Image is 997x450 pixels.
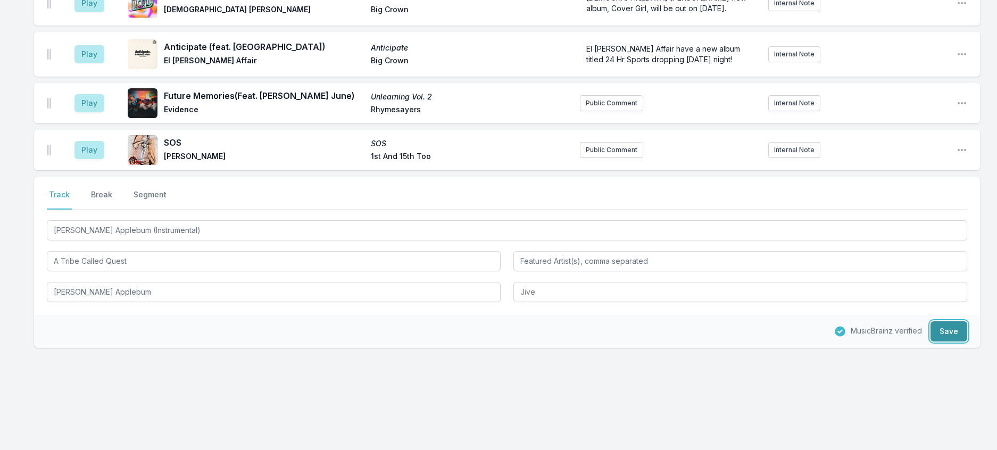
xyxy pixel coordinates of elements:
[128,39,157,69] img: Anticipate
[47,49,51,60] img: Drag Handle
[371,43,571,53] span: Anticipate
[371,104,571,117] span: Rhymesayers
[47,98,51,109] img: Drag Handle
[513,282,967,302] input: Record Label
[371,91,571,102] span: Unlearning Vol. 2
[164,151,364,164] span: [PERSON_NAME]
[128,135,157,165] img: SOS
[957,98,967,109] button: Open playlist item options
[128,88,157,118] img: Unlearning Vol. 2
[74,141,104,159] button: Play
[580,95,643,111] button: Public Comment
[768,95,820,111] button: Internal Note
[851,326,922,335] span: MusicBrainz verified
[371,138,571,149] span: SOS
[768,46,820,62] button: Internal Note
[164,55,364,68] span: El [PERSON_NAME] Affair
[586,44,742,64] span: El [PERSON_NAME] Affair have a new album titled 24 Hr Sports dropping [DATE] night!
[371,55,571,68] span: Big Crown
[74,45,104,63] button: Play
[580,142,643,158] button: Public Comment
[957,49,967,60] button: Open playlist item options
[930,321,967,341] button: Save
[164,4,364,17] span: [DEMOGRAPHIC_DATA] [PERSON_NAME]
[47,220,967,240] input: Track Title
[957,145,967,155] button: Open playlist item options
[164,136,364,149] span: SOS
[47,282,501,302] input: Album Title
[47,189,72,210] button: Track
[513,251,967,271] input: Featured Artist(s), comma separated
[89,189,114,210] button: Break
[164,89,364,102] span: Future Memories (Feat. [PERSON_NAME] June)
[371,151,571,164] span: 1st And 15th Too
[164,40,364,53] span: Anticipate (feat. [GEOGRAPHIC_DATA])
[74,94,104,112] button: Play
[131,189,169,210] button: Segment
[47,145,51,155] img: Drag Handle
[371,4,571,17] span: Big Crown
[164,104,364,117] span: Evidence
[47,251,501,271] input: Artist
[768,142,820,158] button: Internal Note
